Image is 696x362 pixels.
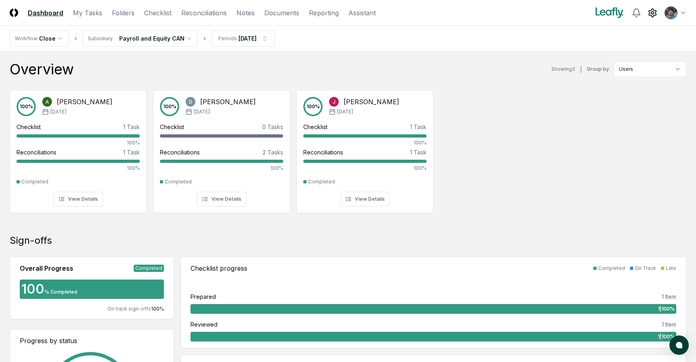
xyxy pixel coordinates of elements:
[191,320,217,329] div: Reviewed
[194,108,210,115] span: [DATE]
[211,31,275,47] button: Periods[DATE]
[134,265,164,272] div: Completed
[303,165,427,172] div: 100%
[17,139,140,146] div: 100%
[303,123,327,131] div: Checklist
[262,123,283,131] div: 0 Tasks
[88,35,113,42] div: Subsidiary
[17,165,140,172] div: 100%
[635,265,656,272] div: On Track
[296,84,433,213] a: 100%John Falbo[PERSON_NAME][DATE]Checklist1 Task100%Reconciliations1 Task100%CompletedView Details
[303,139,427,146] div: 100%
[42,97,52,107] img: Annie Khederlarian
[598,265,625,272] div: Completed
[153,84,290,213] a: 100%Donna Jordan[PERSON_NAME][DATE]Checklist0 TasksReconciliations2 Tasks100%CompletedView Details
[15,35,37,42] div: Workflow
[20,283,44,296] div: 100
[197,192,246,206] button: View Details
[53,192,103,206] button: View Details
[662,292,676,301] div: 1 Item
[57,97,112,107] div: [PERSON_NAME]
[144,8,172,18] a: Checklist
[580,65,582,74] div: |
[181,8,227,18] a: Reconciliations
[666,265,676,272] div: Late
[17,148,56,156] div: Reconciliations
[658,333,675,340] span: 1 | 100 %
[337,108,353,115] span: [DATE]
[191,263,247,273] div: Checklist progress
[10,8,18,17] img: Logo
[160,148,200,156] div: Reconciliations
[123,123,140,131] div: 1 Task
[236,8,255,18] a: Notes
[410,148,427,156] div: 1 Task
[340,192,390,206] button: View Details
[218,35,237,42] div: Periods
[73,8,102,18] a: My Tasks
[21,178,48,185] div: Completed
[10,61,74,77] div: Overview
[20,263,73,273] div: Overall Progress
[160,123,184,131] div: Checklist
[662,320,676,329] div: 1 Item
[17,123,41,131] div: Checklist
[587,67,609,72] label: Group by
[186,97,195,107] img: Donna Jordan
[50,108,66,115] span: [DATE]
[160,165,283,172] div: 100%
[123,148,140,156] div: 1 Task
[20,336,164,346] div: Progress by status
[165,178,192,185] div: Completed
[551,66,575,73] div: Showing 3
[308,178,335,185] div: Completed
[263,148,283,156] div: 2 Tasks
[180,257,686,348] a: Checklist progressCompletedOn TrackLatePrepared1 Item1|100%Reviewed1 Item1|100%
[108,306,151,312] span: On track sign-offs
[151,306,164,312] span: 100 %
[348,8,376,18] a: Assistant
[191,292,216,301] div: Prepared
[10,84,147,213] a: 100%Annie Khederlarian[PERSON_NAME][DATE]Checklist1 Task100%Reconciliations1 Task100%CompletedVie...
[309,8,339,18] a: Reporting
[238,34,257,43] div: [DATE]
[303,148,343,156] div: Reconciliations
[44,288,77,296] div: % Completed
[665,6,677,19] img: d09822cc-9b6d-4858-8d66-9570c114c672_9c9ccbeb-e694-4a28-8c80-803f91e6912c.png
[594,6,625,19] img: Leafly logo
[112,8,135,18] a: Folders
[200,97,256,107] div: [PERSON_NAME]
[344,97,399,107] div: [PERSON_NAME]
[329,97,339,107] img: John Falbo
[28,8,63,18] a: Dashboard
[669,335,689,355] button: atlas-launcher
[658,305,675,313] span: 1 | 100 %
[264,8,299,18] a: Documents
[410,123,427,131] div: 1 Task
[10,234,686,247] div: Sign-offs
[10,31,275,47] nav: breadcrumb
